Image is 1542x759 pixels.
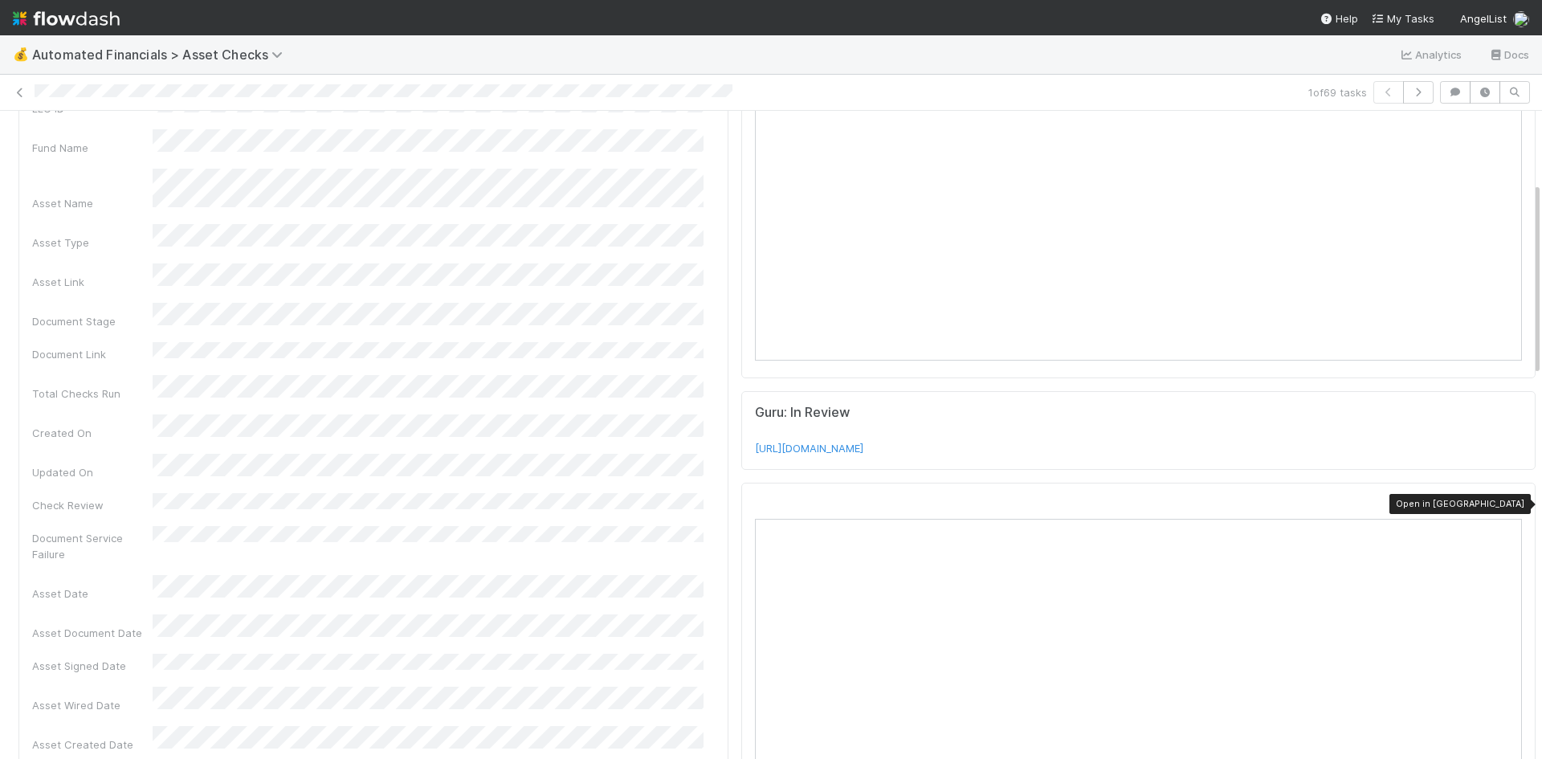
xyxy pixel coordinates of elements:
div: Asset Type [32,235,153,251]
div: Asset Date [32,586,153,602]
div: Document Stage [32,313,153,329]
a: Docs [1488,45,1529,64]
div: Created On [32,425,153,441]
a: Analytics [1399,45,1462,64]
a: My Tasks [1371,10,1434,27]
div: Check Review [32,497,153,513]
div: Help [1320,10,1358,27]
div: Document Service Failure [32,530,153,562]
h5: Guru: In Review [755,405,1522,421]
div: Asset Link [32,274,153,290]
img: avatar_99e80e95-8f0d-4917-ae3c-b5dad577a2b5.png [1513,11,1529,27]
div: Updated On [32,464,153,480]
img: logo-inverted-e16ddd16eac7371096b0.svg [13,5,120,32]
div: Total Checks Run [32,386,153,402]
a: [URL][DOMAIN_NAME] [755,442,863,455]
div: Asset Document Date [32,625,153,641]
div: Fund Name [32,140,153,156]
span: My Tasks [1371,12,1434,25]
span: AngelList [1460,12,1507,25]
span: 💰 [13,47,29,61]
div: Asset Wired Date [32,697,153,713]
div: Asset Name [32,195,153,211]
span: Automated Financials > Asset Checks [32,47,291,63]
div: Document Link [32,346,153,362]
div: Asset Signed Date [32,658,153,674]
span: 1 of 69 tasks [1308,84,1367,100]
div: Asset Created Date [32,737,153,753]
